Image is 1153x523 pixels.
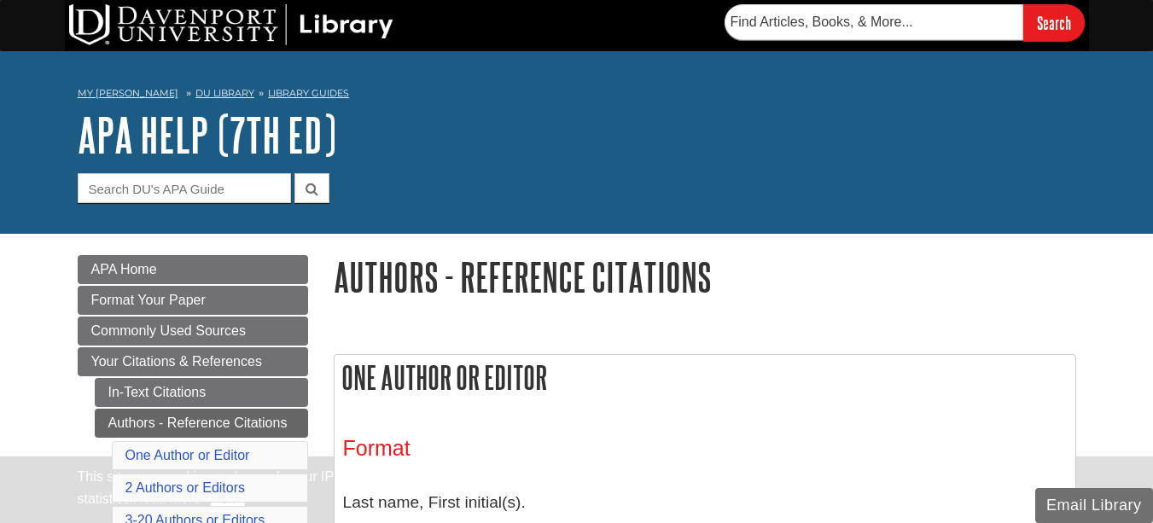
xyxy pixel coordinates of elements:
a: Library Guides [268,87,349,99]
input: Find Articles, Books, & More... [725,4,1023,40]
span: Format Your Paper [91,293,206,307]
h2: One Author or Editor [335,355,1075,400]
img: DU Library [69,4,393,45]
span: APA Home [91,262,157,276]
input: Search [1023,4,1085,41]
a: Authors - Reference Citations [95,409,308,438]
input: Search DU's APA Guide [78,173,291,203]
a: APA Help (7th Ed) [78,108,336,161]
h1: Authors - Reference Citations [334,255,1076,299]
a: Your Citations & References [78,347,308,376]
span: Your Citations & References [91,354,262,369]
a: My [PERSON_NAME] [78,86,178,101]
form: Searches DU Library's articles, books, and more [725,4,1085,41]
a: Commonly Used Sources [78,317,308,346]
button: Email Library [1035,488,1153,523]
a: DU Library [195,87,254,99]
a: 2 Authors or Editors [125,480,246,495]
a: APA Home [78,255,308,284]
a: In-Text Citations [95,378,308,407]
a: Format Your Paper [78,286,308,315]
a: One Author or Editor [125,448,250,462]
nav: breadcrumb [78,82,1076,109]
h3: Format [343,436,1067,461]
span: Commonly Used Sources [91,323,246,338]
